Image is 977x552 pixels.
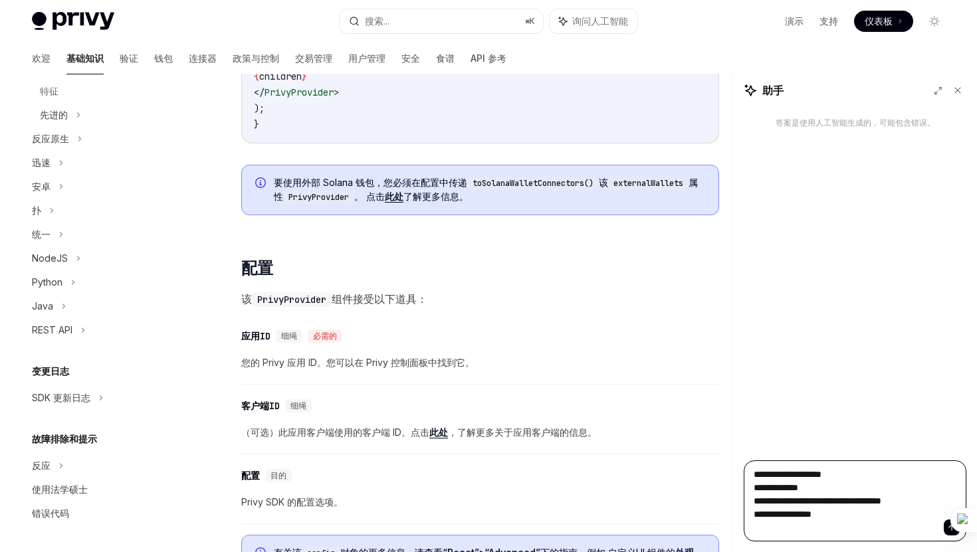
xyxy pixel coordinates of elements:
[271,470,286,481] font: 目的
[254,86,265,98] span: </
[66,43,104,74] a: 基础知识
[32,252,68,264] font: NodeJS
[385,191,403,203] a: 此处
[283,191,354,204] code: PrivyProvider
[259,70,302,82] span: children
[233,43,279,74] a: 政策与控制
[40,109,68,120] font: 先进的
[385,191,403,202] font: 此处
[429,426,448,438] a: 此处
[254,102,265,114] span: );
[254,70,259,82] span: {
[32,276,62,288] font: Python
[241,330,271,342] font: 应用ID
[241,258,272,278] font: 配置
[265,86,334,98] span: PrivyProvider
[302,70,307,82] span: }
[295,43,332,74] a: 交易管理
[241,357,475,368] font: 您的 Privy 应用 ID。您可以在 Privy 控制面板中找到它。
[32,229,51,240] font: 统一
[32,133,69,144] font: 反应原生
[348,43,385,74] a: 用户管理
[340,9,542,33] button: 搜索...⌘K
[608,177,689,190] code: externalWallets
[348,52,385,64] font: 用户管理
[281,331,297,341] font: 细绳
[354,191,385,202] font: 。 点击
[448,426,597,438] font: ，了解更多关于应用客户端的信息。
[525,16,529,26] font: ⌘
[290,401,306,411] font: 细绳
[436,43,455,74] a: 食谱
[32,300,53,312] font: Java
[572,15,628,27] font: 询问人工智能
[233,52,279,64] font: 政策与控制
[550,9,637,33] button: 询问人工智能
[32,43,51,74] a: 欢迎
[189,43,217,74] a: 连接器
[599,177,608,188] font: 该
[819,15,838,28] a: 支持
[120,43,138,74] a: 验证
[819,15,838,27] font: 支持
[467,177,599,190] code: toSolanaWalletConnectors()
[785,15,804,28] a: 演示
[32,392,90,403] font: SDK 更新日志
[403,191,469,202] font: 了解更多信息。
[241,426,429,438] font: （可选）此应用客户端使用的客户端 ID。点击
[401,52,420,64] font: 安全
[32,484,88,495] font: 使用法学硕士
[32,181,51,192] font: 安卓
[471,43,506,74] a: API 参考
[241,470,260,482] font: 配置
[32,324,72,335] font: REST API
[154,52,173,64] font: 钱包
[529,16,535,26] font: K
[120,52,138,64] font: 验证
[32,52,51,64] font: 欢迎
[252,292,332,307] code: PrivyProvider
[401,43,420,74] a: 安全
[189,52,217,64] font: 连接器
[21,478,191,502] a: 使用法学硕士
[274,177,467,188] font: 要使用外部 Solana 钱包，您必须在配置中传递
[32,460,51,471] font: 反应
[944,519,960,535] button: 发送消息
[436,52,455,64] font: 食谱
[32,365,69,377] font: 变更日志
[255,177,269,191] svg: 信息
[254,118,259,130] span: }
[241,400,280,412] font: 客户端ID
[32,157,51,168] font: 迅速
[924,11,945,32] button: 切换暗模式
[313,331,337,341] font: 必需的
[785,15,804,27] font: 演示
[429,426,448,438] font: 此处
[32,205,41,216] font: 扑
[365,15,389,27] font: 搜索...
[332,292,427,306] font: 组件接受以下道具：
[854,11,913,32] a: 仪表板
[66,52,104,64] font: 基础知识
[241,496,343,507] font: Privy SDK 的配置选项。
[32,507,69,519] font: 错误代码
[32,12,114,31] img: 灯光标志
[21,502,191,525] a: 错误代码
[762,84,784,97] font: 助手
[241,292,252,306] font: 该
[865,15,893,27] font: 仪表板
[471,52,506,64] font: API 参考
[295,52,332,64] font: 交易管理
[154,43,173,74] a: 钱包
[334,86,339,98] span: >
[32,433,97,444] font: 故障排除和提示
[776,118,935,128] font: 答案是使用人工智能生成的，可能包含错误。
